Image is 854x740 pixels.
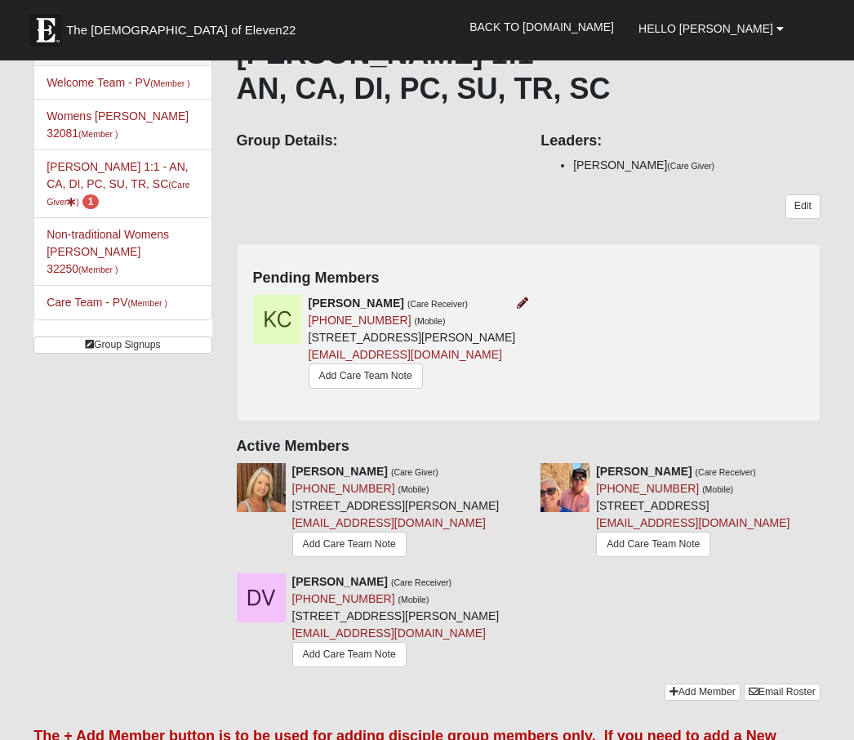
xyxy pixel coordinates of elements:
small: (Member ) [78,265,118,274]
a: [PERSON_NAME] 1:1 - AN, CA, DI, PC, SU, TR, SC(Care Giver) 1 [47,160,189,207]
small: (Care Giver) [391,467,438,477]
div: [STREET_ADDRESS] [596,463,790,561]
small: (Care Receiver) [391,577,451,587]
li: [PERSON_NAME] [573,157,821,174]
small: (Member ) [150,78,189,88]
small: (Mobile) [398,484,429,494]
a: Back to [DOMAIN_NAME] [457,7,626,47]
a: Add Care Team Note [292,532,407,557]
div: [STREET_ADDRESS][PERSON_NAME] [292,463,500,561]
strong: [PERSON_NAME] [309,296,404,310]
a: Edit [785,194,821,218]
a: The [DEMOGRAPHIC_DATA] of Eleven22 [21,6,348,47]
small: (Care Giver) [667,161,714,171]
a: Add Member [665,684,741,701]
div: [STREET_ADDRESS][PERSON_NAME] [292,573,500,671]
a: Womens [PERSON_NAME] 32081(Member ) [47,109,189,140]
small: (Care Receiver) [696,467,756,477]
small: (Mobile) [398,595,429,604]
a: [EMAIL_ADDRESS][DOMAIN_NAME] [596,516,790,529]
a: [PHONE_NUMBER] [596,482,699,495]
img: Eleven22 logo [29,14,62,47]
small: (Member ) [128,298,167,308]
a: Non-traditional Womens [PERSON_NAME] 32250(Member ) [47,228,169,275]
small: (Care Giver ) [47,180,189,207]
a: [EMAIL_ADDRESS][DOMAIN_NAME] [292,516,486,529]
span: Hello [PERSON_NAME] [638,22,773,35]
a: Add Care Team Note [309,363,423,389]
h4: Group Details: [237,132,517,150]
a: Add Care Team Note [596,532,710,557]
h4: Active Members [237,438,821,456]
strong: [PERSON_NAME] [292,465,388,478]
h4: Leaders: [540,132,821,150]
small: (Member ) [78,129,118,139]
a: Care Team - PV(Member ) [47,296,167,309]
h1: [PERSON_NAME] 1:1 - AN, CA, DI, PC, SU, TR, SC [237,36,821,106]
div: [STREET_ADDRESS][PERSON_NAME] [309,295,516,393]
span: number of pending members [82,194,100,209]
a: Add Care Team Note [292,642,407,667]
a: [EMAIL_ADDRESS][DOMAIN_NAME] [309,348,502,361]
strong: [PERSON_NAME] [292,575,388,588]
a: [EMAIL_ADDRESS][DOMAIN_NAME] [292,626,486,640]
a: [PHONE_NUMBER] [292,592,395,605]
a: [PHONE_NUMBER] [292,482,395,495]
small: (Care Receiver) [407,299,468,309]
a: Welcome Team - PV(Member ) [47,76,190,89]
small: (Mobile) [702,484,733,494]
a: Group Signups [33,337,211,354]
a: Hello [PERSON_NAME] [626,8,796,49]
a: [PHONE_NUMBER] [309,314,411,327]
small: (Mobile) [415,316,446,326]
a: Email Roster [744,684,821,701]
strong: [PERSON_NAME] [596,465,692,478]
h4: Pending Members [253,270,804,288]
span: The [DEMOGRAPHIC_DATA] of Eleven22 [66,22,296,38]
